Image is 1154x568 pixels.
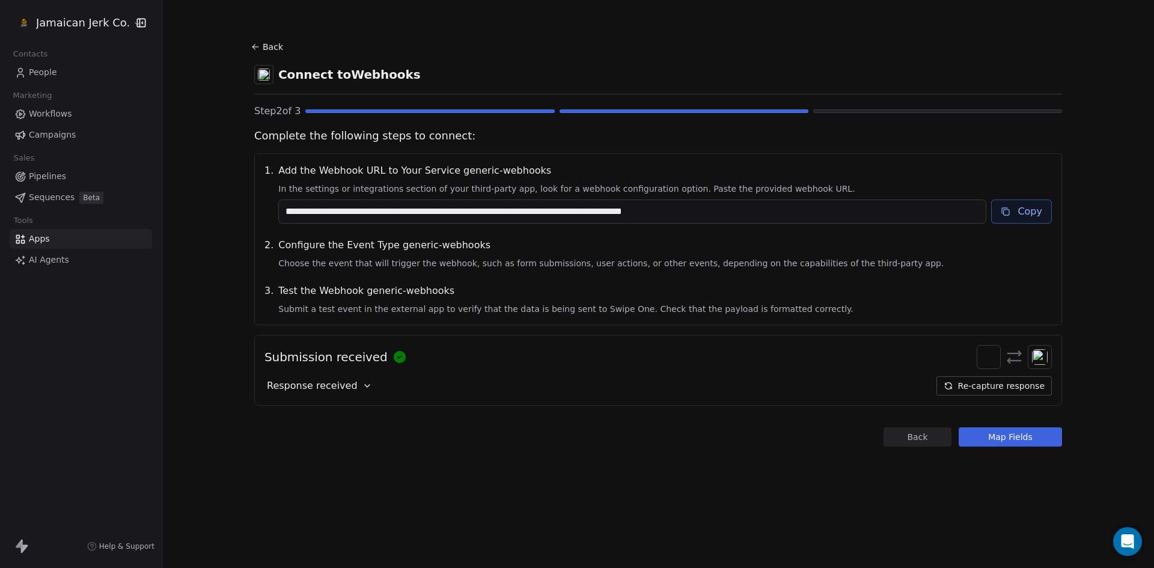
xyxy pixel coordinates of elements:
[278,303,1052,315] span: Submit a test event in the external app to verify that the data is being sent to Swipe One. Check...
[29,66,57,79] span: People
[87,542,154,551] a: Help & Support
[278,163,1052,178] span: Add the Webhook URL to Your Service generic-webhooks
[278,284,1052,298] span: Test the Webhook generic-webhooks
[29,233,50,245] span: Apps
[99,542,154,551] span: Help & Support
[264,284,273,315] span: 3 .
[10,188,152,207] a: SequencesBeta
[79,192,103,204] span: Beta
[884,427,951,447] button: Back
[264,238,273,269] span: 2 .
[267,379,358,393] span: Response received
[981,349,997,365] img: swipeonelogo.svg
[1113,527,1142,556] div: Open Intercom Messenger
[264,349,388,365] span: Submission received
[264,163,273,224] span: 1 .
[29,108,72,120] span: Workflows
[29,191,75,204] span: Sequences
[8,87,57,105] span: Marketing
[10,63,152,82] a: People
[991,200,1052,224] button: Copy
[278,257,1052,269] span: Choose the event that will trigger the webhook, such as form submissions, user actions, or other ...
[14,13,128,33] button: Jamaican Jerk Co.
[10,166,152,186] a: Pipelines
[8,149,40,167] span: Sales
[278,238,1052,252] span: Configure the Event Type generic-webhooks
[1032,349,1048,365] img: webhooks.svg
[249,36,288,58] button: Back
[10,229,152,249] a: Apps
[10,250,152,270] a: AI Agents
[29,254,69,266] span: AI Agents
[29,129,76,141] span: Campaigns
[29,170,66,183] span: Pipelines
[254,128,1062,144] span: Complete the following steps to connect:
[258,69,270,81] img: webhooks.svg
[936,376,1052,395] button: Re-capture response
[8,212,38,230] span: Tools
[36,15,130,31] span: Jamaican Jerk Co.
[10,125,152,145] a: Campaigns
[278,183,1052,195] span: In the settings or integrations section of your third-party app, look for a webhook configuration...
[254,104,301,118] span: Step 2 of 3
[17,16,31,30] img: Square%20Graphic%20Post%20800x800%20px%20(1).png
[959,427,1062,447] button: Map Fields
[8,45,53,63] span: Contacts
[10,104,152,124] a: Workflows
[278,66,421,83] span: Connect to Webhooks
